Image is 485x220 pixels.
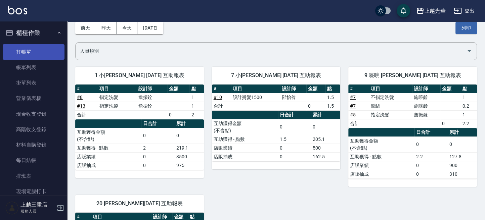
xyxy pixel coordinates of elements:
[98,102,137,110] td: 指定洗髮
[75,85,204,119] table: a dense table
[75,22,96,34] button: 前天
[280,93,306,102] td: 邵怡伶
[98,85,137,93] th: 項目
[440,85,461,93] th: 金額
[369,110,412,119] td: 指定洗髮
[3,122,64,137] a: 高階收支登錄
[231,85,280,93] th: 項目
[348,152,414,161] td: 互助獲得 - 點數
[278,144,311,152] td: 0
[448,136,477,152] td: 0
[412,85,440,93] th: 設計師
[348,170,414,178] td: 店販抽成
[212,111,341,161] table: a dense table
[325,102,341,110] td: 1.5
[117,22,138,34] button: 今天
[3,137,64,153] a: 材料自購登錄
[75,110,98,119] td: 合計
[3,75,64,91] a: 掛單列表
[212,144,278,152] td: 店販業績
[369,93,412,102] td: 不指定洗髮
[448,152,477,161] td: 127.8
[175,152,204,161] td: 3500
[75,85,98,93] th: #
[212,85,231,93] th: #
[78,45,464,57] input: 人員名稱
[414,170,448,178] td: 0
[414,136,448,152] td: 0
[75,119,204,170] table: a dense table
[369,85,412,93] th: 項目
[350,103,356,109] a: #7
[451,5,477,17] button: 登出
[278,135,311,144] td: 1.5
[20,208,55,214] p: 服務人員
[96,22,117,34] button: 昨天
[5,201,19,215] img: Person
[348,128,477,179] table: a dense table
[306,102,325,110] td: 0
[448,170,477,178] td: 310
[141,119,175,128] th: 日合計
[455,22,477,34] button: 列印
[311,111,340,119] th: 累計
[141,152,175,161] td: 0
[141,161,175,170] td: 0
[448,128,477,137] th: 累計
[464,46,475,56] button: Open
[413,4,448,18] button: 上越光華
[141,144,175,152] td: 2
[220,72,333,79] span: 7 小[PERSON_NAME] [DATE] 互助報表
[75,152,141,161] td: 店販業績
[175,119,204,128] th: 累計
[83,200,196,207] span: 20 [PERSON_NAME][DATE] 互助報表
[356,72,469,79] span: 9 喨喨 [PERSON_NAME] [DATE] 互助報表
[3,106,64,122] a: 現金收支登錄
[3,153,64,168] a: 每日結帳
[3,24,64,42] button: 櫃檯作業
[412,102,440,110] td: 施喨齡
[311,119,340,135] td: 0
[280,85,306,93] th: 設計師
[440,119,461,128] td: 0
[414,152,448,161] td: 2.2
[98,93,137,102] td: 指定洗髮
[20,202,55,208] h5: 上越三重店
[311,135,340,144] td: 205.1
[3,168,64,184] a: 排班表
[212,135,278,144] td: 互助獲得 - 點數
[414,128,448,137] th: 日合計
[212,152,278,161] td: 店販抽成
[189,85,204,93] th: 點
[214,95,222,100] a: #10
[350,112,356,117] a: #5
[278,119,311,135] td: 0
[189,102,204,110] td: 1
[348,119,369,128] td: 合計
[77,103,85,109] a: #13
[137,85,167,93] th: 設計師
[75,144,141,152] td: 互助獲得 - 點數
[175,128,204,144] td: 0
[175,161,204,170] td: 975
[212,119,278,135] td: 互助獲得金額 (不含點)
[175,144,204,152] td: 219.1
[3,91,64,106] a: 營業儀表板
[167,85,190,93] th: 金額
[278,111,311,119] th: 日合計
[369,102,412,110] td: 潤絲
[141,128,175,144] td: 0
[348,161,414,170] td: 店販業績
[414,161,448,170] td: 0
[348,85,369,93] th: #
[3,60,64,75] a: 帳單列表
[348,136,414,152] td: 互助獲得金額 (不含點)
[461,119,477,128] td: 2.2
[212,85,341,111] table: a dense table
[424,7,446,15] div: 上越光華
[461,85,477,93] th: 點
[348,85,477,128] table: a dense table
[167,110,190,119] td: 0
[311,144,340,152] td: 500
[3,44,64,60] a: 打帳單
